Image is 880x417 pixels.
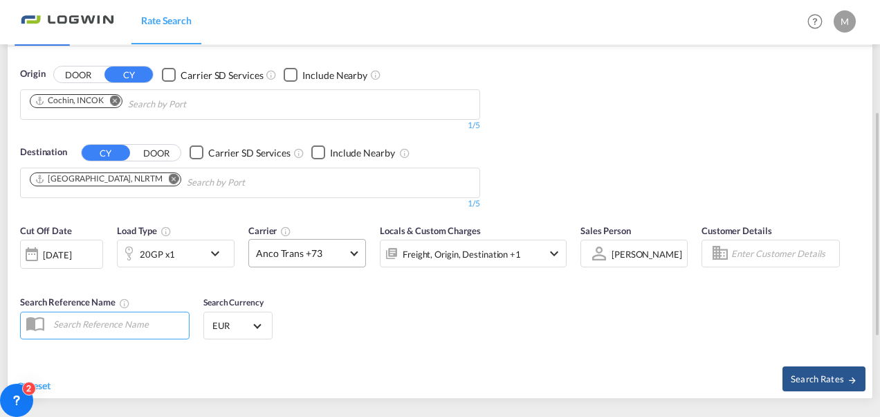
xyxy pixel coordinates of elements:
div: Freight Origin Destination Dock Stuffing [403,245,521,264]
button: CY [104,66,153,82]
span: Rate Search [141,15,192,26]
md-datepicker: Select [20,267,30,286]
button: DOOR [132,145,181,161]
input: Chips input. [128,94,259,116]
span: Origin [20,67,45,81]
div: Include Nearby [302,69,367,82]
span: Customer Details [702,225,771,236]
div: Rotterdam, NLRTM [35,173,163,185]
md-chips-wrap: Chips container. Use arrow keys to select chips. [28,90,265,116]
md-icon: Your search will be saved by the below given name [119,298,130,309]
md-icon: icon-information-outline [161,226,172,237]
div: Freight Origin Destination Dock Stuffingicon-chevron-down [380,240,567,267]
md-chips-wrap: Chips container. Use arrow keys to select chips. [28,168,324,194]
md-icon: Unchecked: Ignores neighbouring ports when fetching rates.Checked : Includes neighbouring ports w... [399,148,410,159]
div: Carrier SD Services [208,146,291,160]
div: [DATE] [20,240,103,269]
input: Enter Customer Details [731,243,835,264]
md-icon: Unchecked: Search for CY (Container Yard) services for all selected carriers.Checked : Search for... [293,148,304,159]
img: bc73a0e0d8c111efacd525e4c8ad7d32.png [21,6,114,37]
div: 20GP x1icon-chevron-down [117,240,235,267]
button: Remove [160,173,181,187]
md-checkbox: Checkbox No Ink [162,67,263,82]
md-icon: icon-arrow-right [847,375,857,385]
div: M [834,10,856,33]
md-icon: icon-chevron-down [546,245,562,262]
span: Sales Person [580,225,631,236]
div: icon-refreshReset [15,379,51,394]
div: Cochin, INCOK [35,95,104,107]
md-checkbox: Checkbox No Ink [190,145,291,160]
span: Carrier [248,225,291,236]
md-checkbox: Checkbox No Ink [311,145,395,160]
md-select: Select Currency: € EUREuro [211,316,265,336]
span: Search Rates [791,373,857,384]
span: EUR [212,319,251,332]
button: Search Ratesicon-arrow-right [782,366,865,391]
md-icon: Unchecked: Search for CY (Container Yard) services for all selected carriers.Checked : Search for... [266,69,277,80]
md-checkbox: Checkbox No Ink [284,67,367,82]
div: 1/5 [20,198,480,210]
div: OriginDOOR CY Checkbox No InkUnchecked: Search for CY (Container Yard) services for all selected ... [8,46,872,398]
div: Press delete to remove this chip. [35,173,165,185]
div: Press delete to remove this chip. [35,95,107,107]
div: Carrier SD Services [181,69,263,82]
button: CY [82,145,130,161]
span: Locals & Custom Charges [380,225,481,236]
span: Cut Off Date [20,225,72,236]
div: [DATE] [43,249,71,261]
input: Search Reference Name [46,314,189,335]
md-icon: Unchecked: Ignores neighbouring ports when fetching rates.Checked : Includes neighbouring ports w... [370,69,381,80]
button: Remove [101,95,122,109]
span: Load Type [117,225,172,236]
span: Search Reference Name [20,296,130,308]
span: Anco Trans +73 [256,247,346,260]
span: Search Currency [203,297,264,308]
md-icon: icon-chevron-down [207,245,230,262]
span: Reset [27,380,51,391]
div: Include Nearby [330,146,395,160]
md-icon: icon-refresh [15,380,27,393]
div: [PERSON_NAME] [612,249,682,260]
input: Chips input. [187,172,318,194]
button: DOOR [54,67,102,83]
md-icon: The selected Trucker/Carrierwill be displayed in the rate results If the rates are from another f... [280,226,291,237]
md-select: Sales Person: Melanie Sonja Glenz [610,244,684,264]
div: 20GP x1 [140,245,175,264]
div: Help [803,10,834,35]
span: Destination [20,145,67,159]
div: 1/5 [20,120,480,132]
span: Help [803,10,827,33]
